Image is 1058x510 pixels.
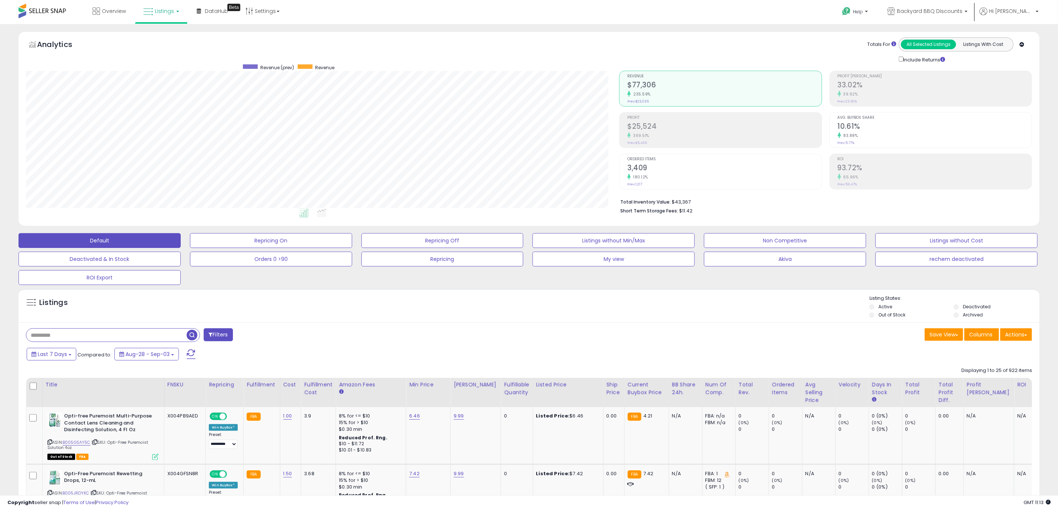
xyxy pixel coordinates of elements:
[190,252,352,266] button: Orders 0 >90
[209,424,238,431] div: Win BuyBox *
[607,470,619,477] div: 0.00
[705,381,732,396] div: Num of Comp.
[19,252,181,266] button: Deactivated & In Stock
[628,381,666,396] div: Current Buybox Price
[1017,413,1042,419] div: N/A
[939,413,958,419] div: 0.00
[47,490,147,501] span: | SKU: Opti-Free Puremoist Rewetting Drops 12mL
[628,470,641,479] small: FBA
[705,470,730,477] div: FBA: 1
[536,413,598,419] div: $6.46
[772,420,782,426] small: (0%)
[620,197,1027,206] li: $43,367
[969,331,992,338] span: Columns
[875,233,1038,248] button: Listings without Cost
[64,413,154,435] b: Opti-free Puremoist Multi-Purpose Contact Lens Cleaning and Disinfecting Solution, 4 Fl Oz
[209,490,238,506] div: Preset:
[838,74,1032,78] span: Profit [PERSON_NAME]
[620,199,671,205] b: Total Inventory Value:
[339,381,403,389] div: Amazon Fees
[247,413,260,421] small: FBA
[27,348,76,360] button: Last 7 Days
[643,412,653,419] span: 4.21
[870,295,1039,302] p: Listing States:
[772,413,802,419] div: 0
[627,182,642,187] small: Prev: 1,217
[7,499,34,506] strong: Copyright
[283,470,292,477] a: 1.50
[454,470,464,477] a: 9.99
[872,477,882,483] small: (0%)
[167,413,200,419] div: X004PB9AED
[839,484,869,490] div: 0
[361,233,524,248] button: Repricing Off
[260,64,294,71] span: Revenue (prev)
[7,499,129,506] div: seller snap | |
[739,484,769,490] div: 0
[504,470,527,477] div: 0
[705,419,730,426] div: FBM: n/a
[77,351,111,358] span: Compared to:
[875,252,1038,266] button: rechem deactivated
[167,381,203,389] div: FNSKU
[339,492,387,498] b: Reduced Prof. Rng.
[893,55,954,63] div: Include Returns
[38,350,67,358] span: Last 7 Days
[63,439,90,446] a: B005GSAY5C
[905,413,935,419] div: 0
[704,252,866,266] button: Akiva
[967,381,1011,396] div: Profit [PERSON_NAME]
[114,348,179,360] button: Aug-28 - Sep-03
[361,252,524,266] button: Repricing
[339,434,387,441] b: Reduced Prof. Rng.
[872,484,902,490] div: 0 (0%)
[304,470,330,477] div: 3.68
[905,484,935,490] div: 0
[631,91,651,97] small: 235.59%
[533,233,695,248] button: Listings without Min/Max
[841,133,858,138] small: 83.88%
[901,40,956,49] button: All Selected Listings
[739,470,769,477] div: 0
[672,381,699,396] div: BB Share 24h.
[956,40,1011,49] button: Listings With Cost
[772,470,802,477] div: 0
[102,7,126,15] span: Overview
[37,39,87,51] h5: Analytics
[805,413,830,419] div: N/A
[839,470,869,477] div: 0
[204,328,233,341] button: Filters
[841,174,858,180] small: 65.96%
[939,381,961,404] div: Total Profit Diff.
[838,164,1032,174] h2: 93.72%
[19,270,181,285] button: ROI Export
[211,413,220,420] span: ON
[47,454,75,460] span: All listings that are currently out of stock and unavailable for purchase on Amazon
[227,4,240,11] div: Tooltip anchor
[1017,381,1044,389] div: ROI
[339,419,400,426] div: 15% for > $10
[47,470,62,485] img: 41avOYnMb7L._SL40_.jpg
[209,381,240,389] div: Repricing
[167,470,200,477] div: X004GFSN8R
[643,470,654,477] span: 7.42
[304,381,333,396] div: Fulfillment Cost
[96,499,129,506] a: Privacy Policy
[339,389,343,395] small: Amazon Fees.
[304,413,330,419] div: 3.9
[705,484,730,490] div: ( SFP: 1 )
[627,116,821,120] span: Profit
[905,470,935,477] div: 0
[805,470,830,477] div: N/A
[679,207,692,214] span: $11.42
[967,470,1008,477] div: N/A
[1024,499,1051,506] span: 2025-09-11 11:13 GMT
[454,412,464,420] a: 9.99
[905,381,932,396] div: Total Profit
[705,477,730,484] div: FBM: 12
[872,470,902,477] div: 0 (0%)
[672,413,697,419] div: N/A
[705,413,730,419] div: FBA: n/a
[126,350,170,358] span: Aug-28 - Sep-03
[853,9,863,15] span: Help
